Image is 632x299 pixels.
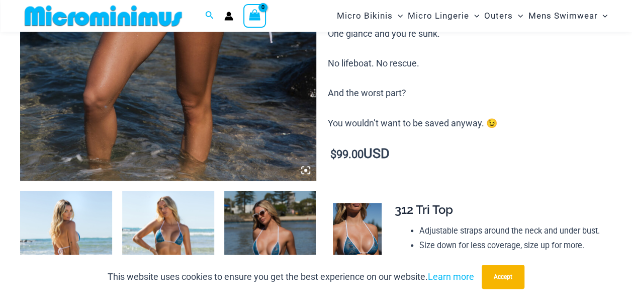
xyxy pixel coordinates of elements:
[330,148,336,161] span: $
[334,3,405,29] a: Micro BikinisMenu ToggleMenu Toggle
[405,3,482,29] a: Micro LingerieMenu ToggleMenu Toggle
[419,223,604,239] li: Adjustable straps around the neck and under bust.
[21,5,186,27] img: MM SHOP LOGO FLAT
[408,3,469,29] span: Micro Lingerie
[243,4,266,27] a: View Shopping Cart, empty
[428,271,474,282] a: Learn more
[393,3,403,29] span: Menu Toggle
[333,203,382,276] img: Waves Breaking Ocean 312 Top
[419,253,604,268] li: Contrasting bind and straps.
[469,3,479,29] span: Menu Toggle
[419,238,604,253] li: Size down for less coverage, size up for more.
[482,3,525,29] a: OutersMenu ToggleMenu Toggle
[513,3,523,29] span: Menu Toggle
[528,3,597,29] span: Mens Swimwear
[597,3,607,29] span: Menu Toggle
[482,265,524,289] button: Accept
[333,2,612,30] nav: Site Navigation
[224,12,233,21] a: Account icon link
[108,269,474,284] p: This website uses cookies to ensure you get the best experience on our website.
[328,146,612,162] p: USD
[525,3,610,29] a: Mens SwimwearMenu ToggleMenu Toggle
[484,3,513,29] span: Outers
[395,202,453,217] span: 312 Tri Top
[330,148,364,161] bdi: 99.00
[337,3,393,29] span: Micro Bikinis
[205,10,214,22] a: Search icon link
